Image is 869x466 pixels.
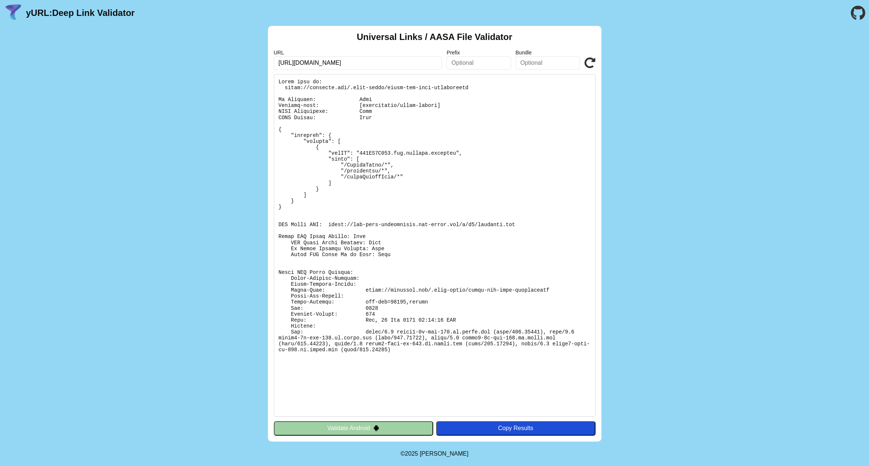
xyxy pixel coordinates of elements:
img: yURL Logo [4,3,23,23]
div: Copy Results [440,425,592,432]
label: Prefix [447,50,511,56]
a: Michael Ibragimchayev's Personal Site [420,450,469,457]
img: droidIcon.svg [373,425,379,431]
label: Bundle [515,50,580,56]
h2: Universal Links / AASA File Validator [357,32,513,42]
a: yURL:Deep Link Validator [26,8,135,18]
input: Optional [447,56,511,70]
span: 2025 [405,450,418,457]
label: URL [274,50,442,56]
footer: © [401,442,468,466]
button: Copy Results [436,421,596,435]
button: Validate Android [274,421,433,435]
input: Optional [515,56,580,70]
input: Required [274,56,442,70]
pre: Lorem ipsu do: sitam://consecte.adi/.elit-seddo/eiusm-tem-inci-utlaboreetd Ma Aliquaen: Admi Veni... [274,74,596,417]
